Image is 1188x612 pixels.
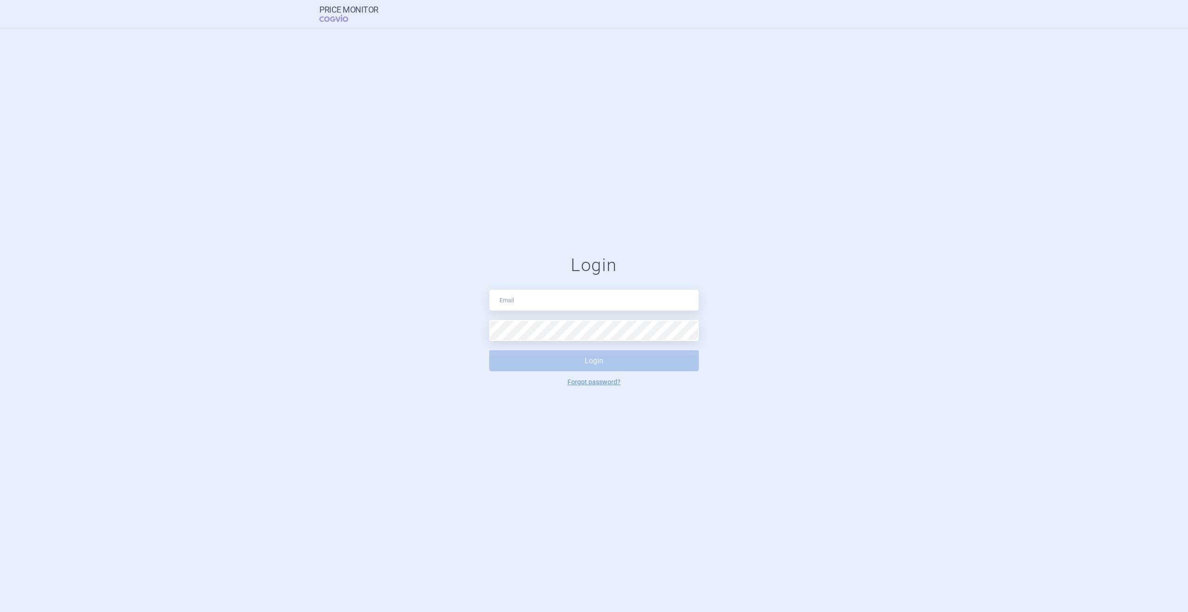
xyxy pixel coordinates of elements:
[319,5,378,23] a: Price MonitorCOGVIO
[319,5,378,14] strong: Price Monitor
[489,255,699,276] h1: Login
[489,350,699,371] button: Login
[489,290,699,311] input: Email
[319,14,361,22] span: COGVIO
[567,379,621,385] a: Forgot password?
